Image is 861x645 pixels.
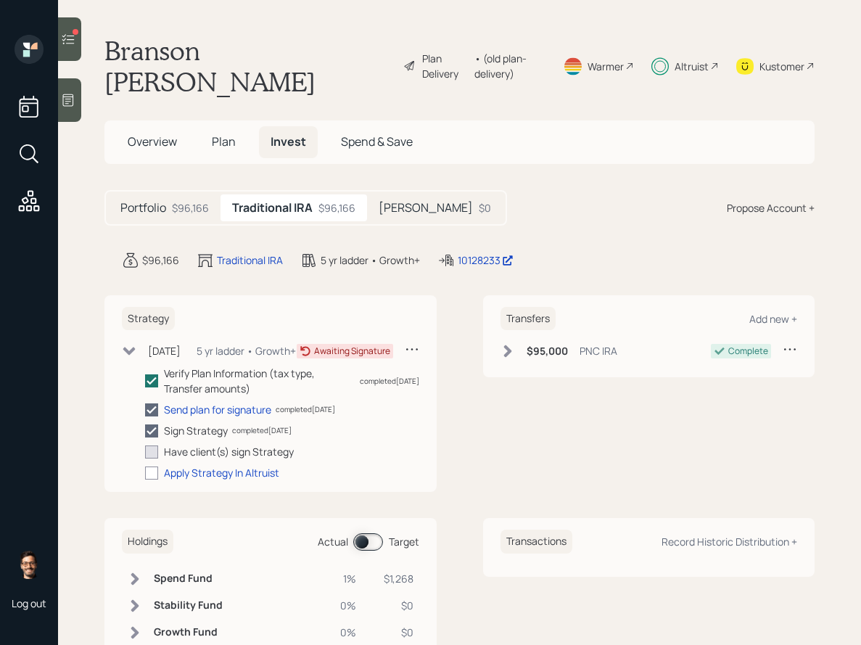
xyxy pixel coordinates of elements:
[341,133,413,149] span: Spend & Save
[727,200,815,215] div: Propose Account +
[318,534,348,549] div: Actual
[212,133,236,149] span: Plan
[104,35,392,97] h1: Branson [PERSON_NAME]
[334,571,356,586] div: 1%
[128,133,177,149] span: Overview
[154,599,223,612] h6: Stability Fund
[15,550,44,579] img: sami-boghos-headshot.png
[122,530,173,554] h6: Holdings
[728,345,768,358] div: Complete
[379,201,473,215] h5: [PERSON_NAME]
[422,51,466,81] div: Plan Delivery
[374,571,413,586] div: $1,268
[479,200,491,215] div: $0
[334,598,356,613] div: 0%
[164,423,228,438] div: Sign Strategy
[500,307,556,331] h6: Transfers
[142,252,179,268] div: $96,166
[321,252,420,268] div: 5 yr ladder • Growth+
[12,596,46,610] div: Log out
[374,598,413,613] div: $0
[164,444,294,459] div: Have client(s) sign Strategy
[374,625,413,640] div: $0
[276,404,335,415] div: completed [DATE]
[164,402,271,417] div: Send plan for signature
[759,59,804,74] div: Kustomer
[217,252,283,268] div: Traditional IRA
[122,307,175,331] h6: Strategy
[164,366,355,396] div: Verify Plan Information (tax type, Transfer amounts)
[314,345,390,358] div: Awaiting Signature
[148,343,181,358] div: [DATE]
[232,201,313,215] h5: Traditional IRA
[232,425,292,436] div: completed [DATE]
[154,626,223,638] h6: Growth Fund
[360,376,419,387] div: completed [DATE]
[474,51,545,81] div: • (old plan-delivery)
[154,572,223,585] h6: Spend Fund
[588,59,624,74] div: Warmer
[197,343,296,358] div: 5 yr ladder • Growth+
[458,252,514,268] div: 10128233
[580,343,617,358] div: PNC IRA
[527,345,568,358] h6: $95,000
[500,530,572,554] h6: Transactions
[120,201,166,215] h5: Portfolio
[318,200,355,215] div: $96,166
[662,535,797,549] div: Record Historic Distribution +
[334,625,356,640] div: 0%
[164,465,279,480] div: Apply Strategy In Altruist
[172,200,209,215] div: $96,166
[389,534,419,549] div: Target
[675,59,709,74] div: Altruist
[271,133,306,149] span: Invest
[749,312,797,326] div: Add new +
